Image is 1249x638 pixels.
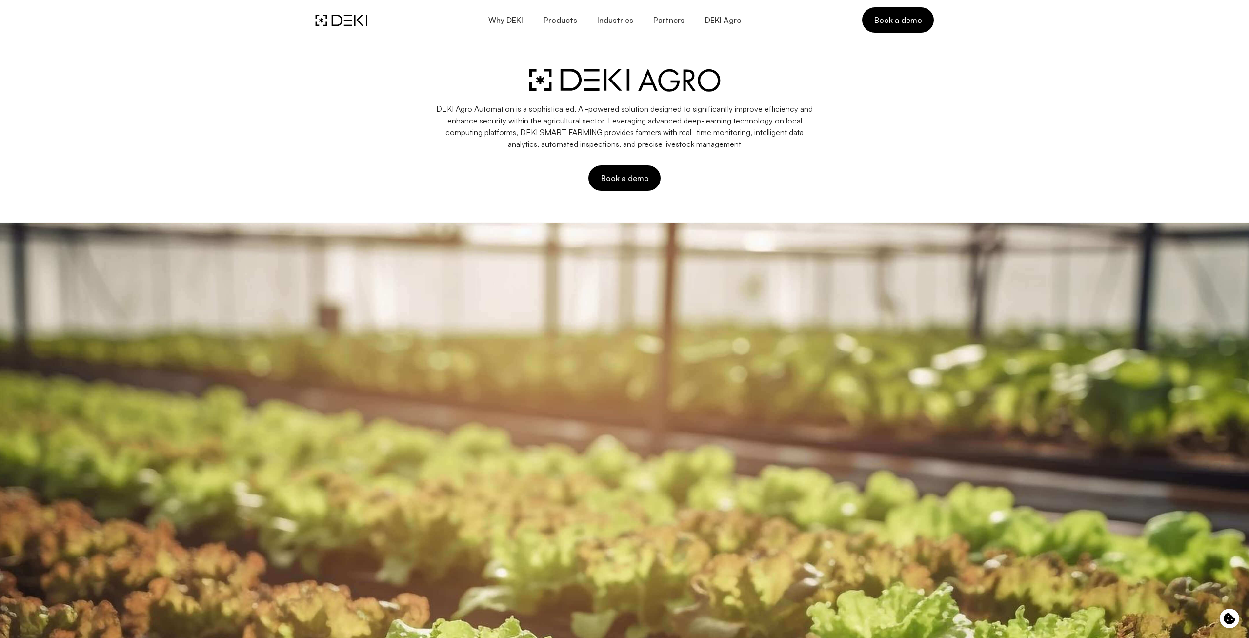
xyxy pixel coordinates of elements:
[694,9,751,32] a: DEKI Agro
[543,16,577,25] span: Products
[643,9,694,32] a: Partners
[533,9,586,32] button: Products
[653,16,685,25] span: Partners
[488,16,523,25] span: Why DEKI
[597,16,633,25] span: Industries
[478,9,533,32] button: Why DEKI
[704,16,741,25] span: DEKI Agro
[315,14,367,26] img: DEKI Logo
[434,103,815,150] p: DEKI Agro Automation is a sophisticated, AI-powered solution designed to significantly improve ef...
[587,9,643,32] button: Industries
[528,68,721,92] img: deki-agro.svg
[874,15,922,25] span: Book a demo
[588,165,660,191] button: Book a demo
[862,7,934,33] a: Book a demo
[600,173,648,184] span: Book a demo
[1220,609,1239,628] button: Cookie control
